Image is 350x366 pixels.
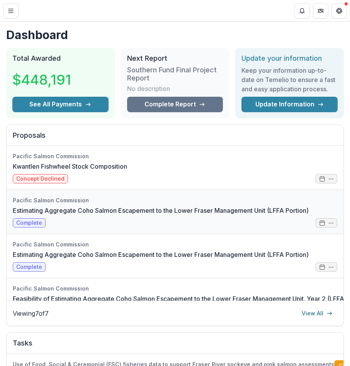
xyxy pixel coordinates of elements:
[13,309,49,318] p: Viewing 7 of 7
[297,307,337,320] a: View All
[12,54,109,63] h2: Total Awarded
[241,54,338,63] h2: Update your information
[241,66,338,94] h3: Keep your information up-to-date on Temelio to ensure a fast and easy application process.
[13,339,337,354] h2: Tasks
[13,131,337,146] h2: Proposals
[3,3,19,19] button: Toggle Menu
[13,206,309,215] a: Estimating Aggregate Coho Salmon Escapement to the Lower Fraser Management Unit (LFFA Portion)
[313,3,328,19] button: Partners
[6,28,344,42] h1: Dashboard
[13,162,127,171] a: Kwantlen Fishwheel Stock Composition
[241,97,338,112] a: Update Information
[127,84,170,93] p: No description
[331,3,347,19] button: Get Help
[127,66,223,82] h3: Southern Fund Final Project Report
[294,3,310,19] button: Notifications
[127,97,223,112] a: Complete Report
[12,97,109,112] button: See All Payments
[12,69,71,90] h3: $448,191
[127,54,223,63] h2: Next Report
[13,250,309,259] a: Estimating Aggregate Coho Salmon Escapement to the Lower Fraser Management Unit (LFFA Portion)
